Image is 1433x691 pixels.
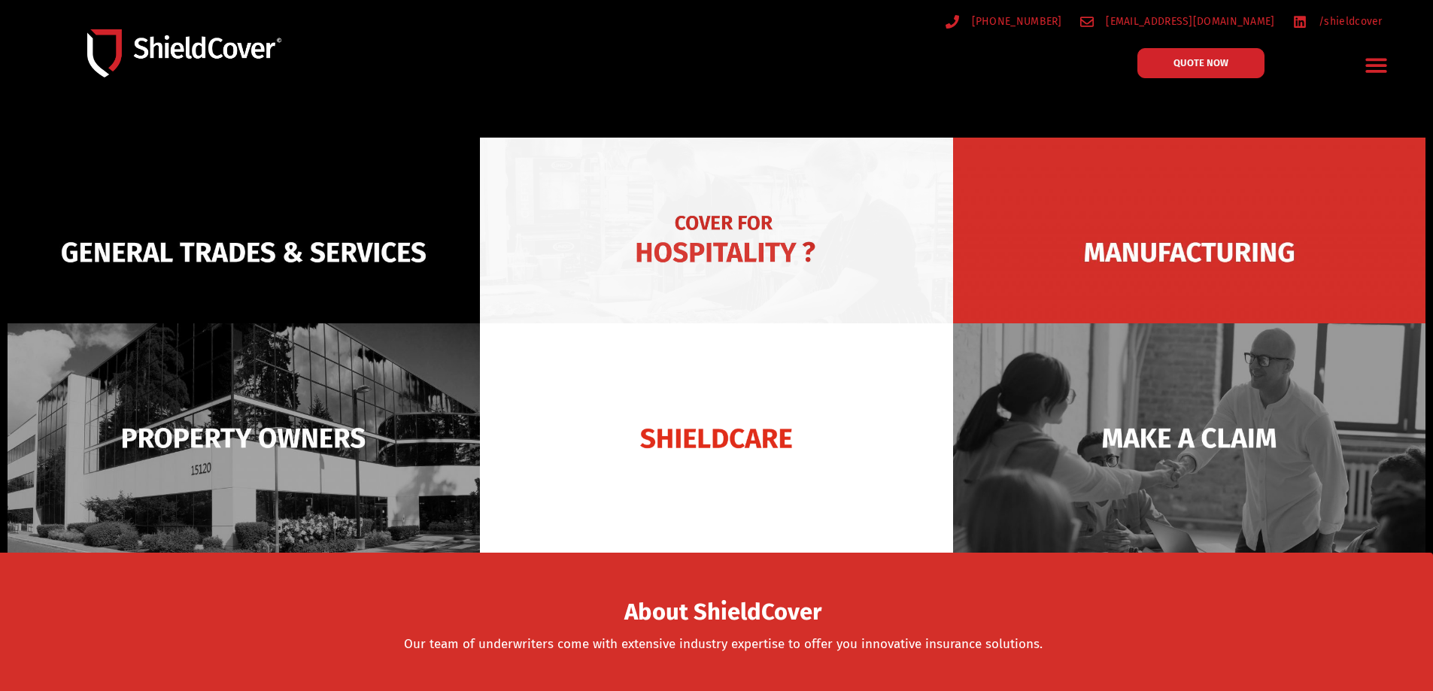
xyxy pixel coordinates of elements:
a: QUOTE NOW [1137,48,1265,78]
a: /shieldcover [1293,12,1383,31]
span: About ShieldCover [624,603,821,622]
a: Our team of underwriters come with extensive industry expertise to offer you innovative insurance... [404,636,1043,652]
div: Menu Toggle [1359,47,1395,83]
a: [EMAIL_ADDRESS][DOMAIN_NAME] [1080,12,1275,31]
a: [PHONE_NUMBER] [946,12,1062,31]
span: [EMAIL_ADDRESS][DOMAIN_NAME] [1102,12,1274,31]
span: /shieldcover [1315,12,1383,31]
a: About ShieldCover [624,608,821,623]
span: QUOTE NOW [1173,58,1228,68]
span: [PHONE_NUMBER] [968,12,1062,31]
img: Shield-Cover-Underwriting-Australia-logo-full [87,29,281,77]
